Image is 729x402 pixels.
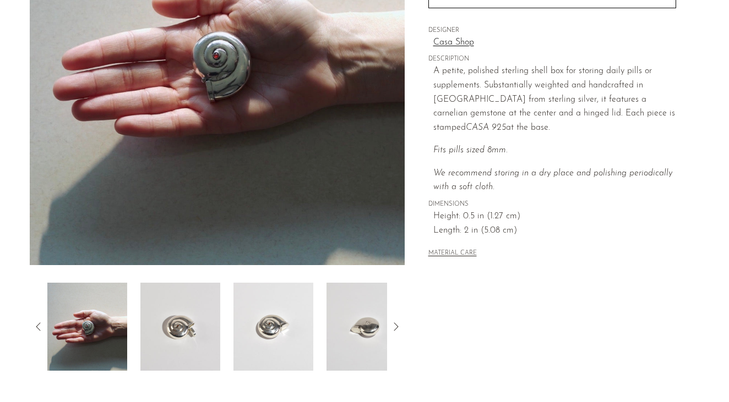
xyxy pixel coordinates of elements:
img: Sterling Shell Pillbox [140,283,220,371]
img: Sterling Shell Pillbox [327,283,406,371]
em: Fits pills sized 8mm. [433,146,508,155]
span: Length: 2 in (5.08 cm) [433,224,676,238]
img: Sterling Shell Pillbox [47,283,127,371]
span: Height: 0.5 in (1.27 cm) [433,210,676,224]
span: DESCRIPTION [428,54,676,64]
span: DESIGNER [428,26,676,36]
button: MATERIAL CARE [428,250,477,258]
img: Sterling Shell Pillbox [233,283,313,371]
span: DIMENSIONS [428,200,676,210]
a: Casa Shop [433,36,676,50]
em: We recommend storing in a dry place and polishing periodically with a soft cloth. [433,169,672,192]
p: A petite, polished sterling shell box for storing daily pills or supplements. Substantially weigh... [433,64,676,135]
em: CASA 925 [466,123,506,132]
